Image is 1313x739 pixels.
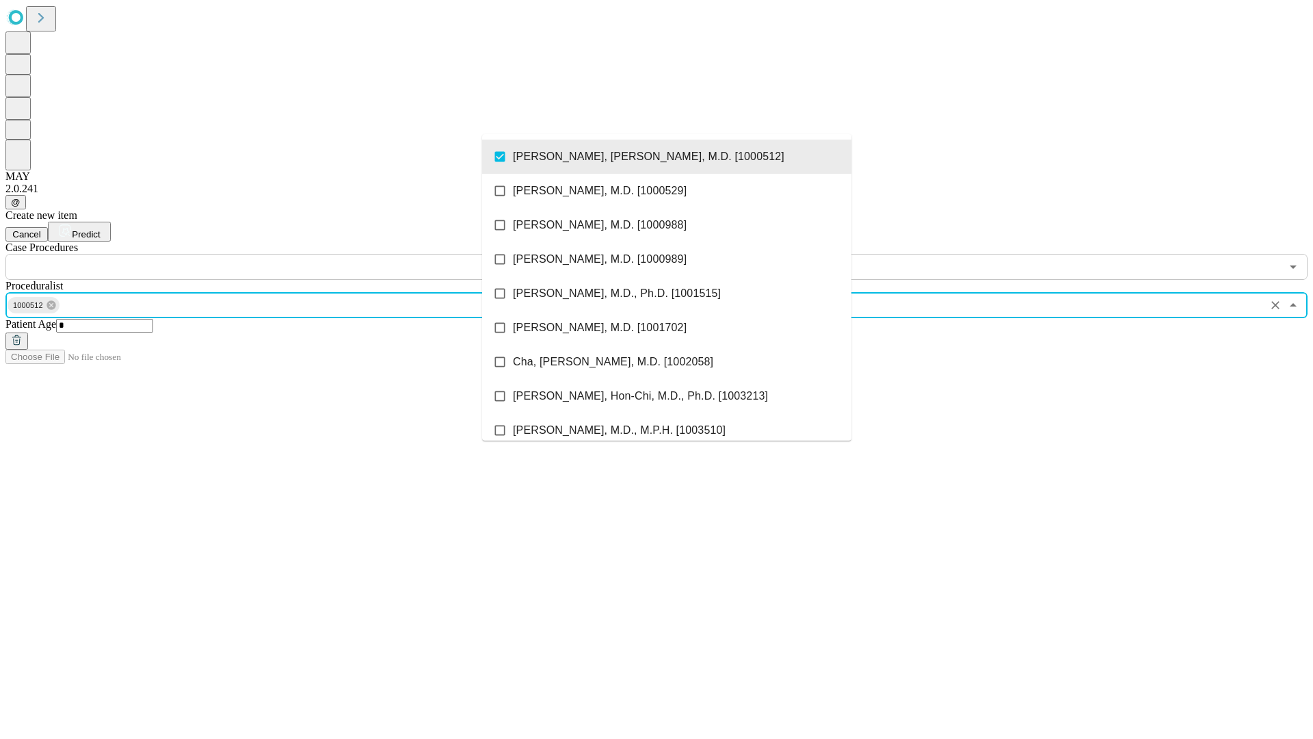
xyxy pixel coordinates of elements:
[5,209,77,221] span: Create new item
[5,170,1308,183] div: MAY
[5,242,78,253] span: Scheduled Procedure
[513,285,721,302] span: [PERSON_NAME], M.D., Ph.D. [1001515]
[5,318,56,330] span: Patient Age
[513,320,687,336] span: [PERSON_NAME], M.D. [1001702]
[5,183,1308,195] div: 2.0.241
[72,229,100,239] span: Predict
[513,148,784,165] span: [PERSON_NAME], [PERSON_NAME], M.D. [1000512]
[12,229,41,239] span: Cancel
[48,222,111,242] button: Predict
[513,183,687,199] span: [PERSON_NAME], M.D. [1000529]
[1284,296,1303,315] button: Close
[11,197,21,207] span: @
[5,227,48,242] button: Cancel
[8,298,49,313] span: 1000512
[1284,257,1303,276] button: Open
[513,217,687,233] span: [PERSON_NAME], M.D. [1000988]
[5,280,63,291] span: Proceduralist
[513,388,768,404] span: [PERSON_NAME], Hon-Chi, M.D., Ph.D. [1003213]
[5,195,26,209] button: @
[1266,296,1285,315] button: Clear
[8,297,59,313] div: 1000512
[513,422,726,439] span: [PERSON_NAME], M.D., M.P.H. [1003510]
[513,251,687,268] span: [PERSON_NAME], M.D. [1000989]
[513,354,713,370] span: Cha, [PERSON_NAME], M.D. [1002058]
